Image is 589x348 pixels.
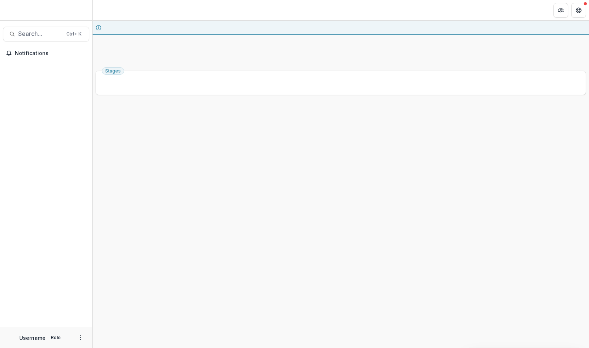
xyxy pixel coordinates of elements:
[18,30,62,37] span: Search...
[19,334,46,342] p: Username
[76,333,85,342] button: More
[3,27,89,41] button: Search...
[553,3,568,18] button: Partners
[65,30,83,38] div: Ctrl + K
[571,3,586,18] button: Get Help
[3,47,89,59] button: Notifications
[15,50,86,57] span: Notifications
[49,334,63,341] p: Role
[105,68,121,74] span: Stages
